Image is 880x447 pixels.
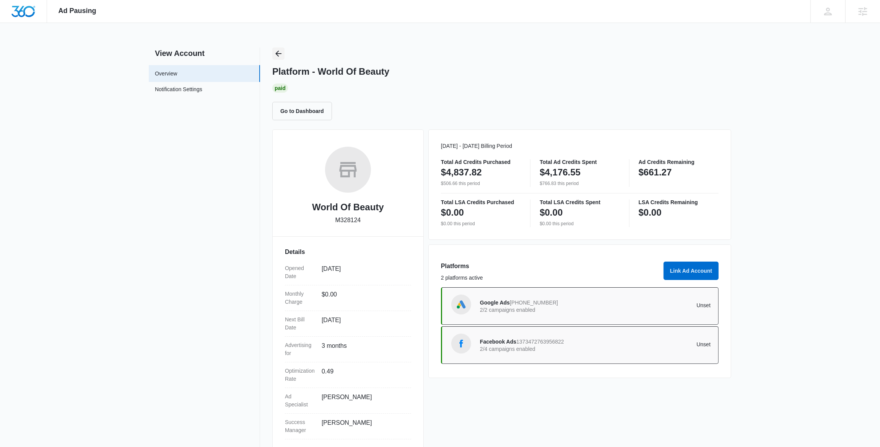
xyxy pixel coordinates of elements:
dd: [PERSON_NAME] [322,393,405,409]
a: Google AdsGoogle Ads[PHONE_NUMBER]2/2 campaigns enabledUnset [441,287,719,325]
h3: Details [285,247,411,257]
dt: Success Manager [285,418,316,434]
p: $4,837.82 [441,166,482,178]
h3: Platforms [441,262,659,271]
dt: Advertising for [285,341,316,357]
div: Monthly Charge$0.00 [285,285,411,311]
p: Total LSA Credits Spent [540,200,620,205]
h2: World Of Beauty [312,200,384,214]
h2: View Account [149,47,260,59]
div: Success Manager[PERSON_NAME] [285,414,411,439]
p: $766.83 this period [540,180,620,187]
p: $4,176.55 [540,166,581,178]
div: Next Bill Date[DATE] [285,311,411,337]
span: Facebook Ads [480,339,516,345]
div: Ad Specialist[PERSON_NAME] [285,388,411,414]
a: Notification Settings [155,85,202,95]
p: Unset [595,303,711,308]
h1: Platform - World Of Beauty [272,66,389,77]
button: Link Ad Account [664,262,719,280]
a: Go to Dashboard [272,108,337,114]
p: Ad Credits Remaining [639,159,719,165]
p: $506.66 this period [441,180,521,187]
p: 2/4 campaigns enabled [480,346,595,352]
p: Total LSA Credits Purchased [441,200,521,205]
button: Go to Dashboard [272,102,332,120]
p: $0.00 [540,206,563,219]
dd: $0.00 [322,290,405,306]
span: 1373472763956822 [516,339,564,345]
p: 2 platforms active [441,274,659,282]
button: Back [272,47,285,60]
div: Optimization Rate0.49 [285,362,411,388]
p: M328124 [335,216,361,225]
dd: 0.49 [322,367,405,383]
p: $661.27 [639,166,672,178]
p: Total Ad Credits Purchased [441,159,521,165]
div: Paid [272,84,288,93]
span: Ad Pausing [59,7,96,15]
span: [PHONE_NUMBER] [510,300,558,306]
a: Facebook AdsFacebook Ads13734727639568222/4 campaigns enabledUnset [441,326,719,364]
div: Opened Date[DATE] [285,260,411,285]
p: $0.00 [441,206,464,219]
dt: Monthly Charge [285,290,316,306]
p: LSA Credits Remaining [639,200,719,205]
p: 2/2 campaigns enabled [480,307,595,313]
p: $0.00 this period [540,220,620,227]
div: Advertising for3 months [285,337,411,362]
img: Google Ads [455,299,467,310]
dt: Optimization Rate [285,367,316,383]
dt: Ad Specialist [285,393,316,409]
p: [DATE] - [DATE] Billing Period [441,142,719,150]
p: Total Ad Credits Spent [540,159,620,165]
dt: Opened Date [285,264,316,280]
p: Unset [595,342,711,347]
p: $0.00 this period [441,220,521,227]
dt: Next Bill Date [285,316,316,332]
a: Overview [155,70,177,78]
span: Google Ads [480,300,510,306]
dd: 3 months [322,341,405,357]
dd: [DATE] [322,316,405,332]
img: Facebook Ads [455,338,467,349]
dd: [DATE] [322,264,405,280]
dd: [PERSON_NAME] [322,418,405,434]
p: $0.00 [639,206,662,219]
